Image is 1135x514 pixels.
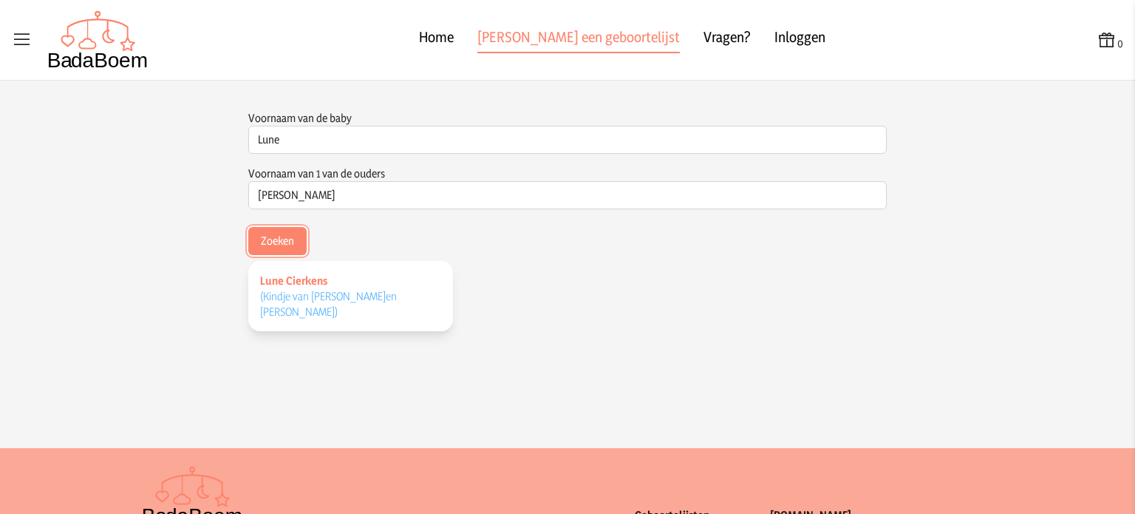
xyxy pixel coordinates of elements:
a: Lune Cierkens(Kindje van [PERSON_NAME]en [PERSON_NAME]) [248,261,453,331]
a: [PERSON_NAME] een geboortelijst [477,27,680,53]
a: Vragen? [703,27,751,53]
button: 0 [1097,30,1123,51]
label: Voornaam van 1 van de ouders [248,166,385,180]
span: Lune Cierkens [260,274,327,288]
a: Inloggen [774,27,825,53]
label: Voornaam van de baby [248,111,352,125]
button: Zoeken [248,227,307,255]
img: Badaboem [47,10,149,70]
span: (Kindje van [PERSON_NAME] en [PERSON_NAME] ) [260,289,397,319]
a: Home [419,27,454,53]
